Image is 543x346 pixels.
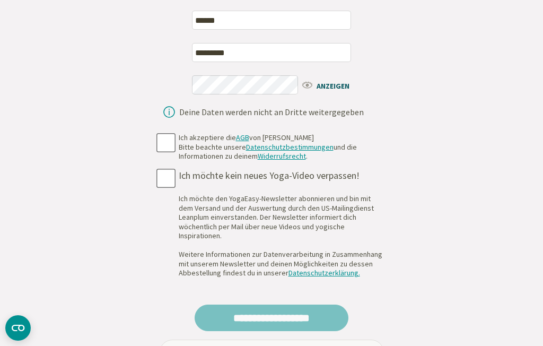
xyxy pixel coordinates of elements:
a: Widerrufsrecht [258,151,306,161]
div: Ich akzeptiere die von [PERSON_NAME] Bitte beachte unsere und die Informationen zu deinem . [179,133,384,161]
div: Ich möchte den YogaEasy-Newsletter abonnieren und bin mit dem Versand und der Auswertung durch de... [179,194,384,278]
a: Datenschutzerklärung. [288,268,360,278]
a: Datenschutzbestimmungen [246,142,334,152]
a: AGB [236,133,249,142]
button: CMP-Widget öffnen [5,315,31,341]
div: Deine Daten werden nicht an Dritte weitergegeben [179,108,364,116]
div: Ich möchte kein neues Yoga-Video verpassen! [179,170,384,182]
span: ANZEIGEN [301,79,362,92]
